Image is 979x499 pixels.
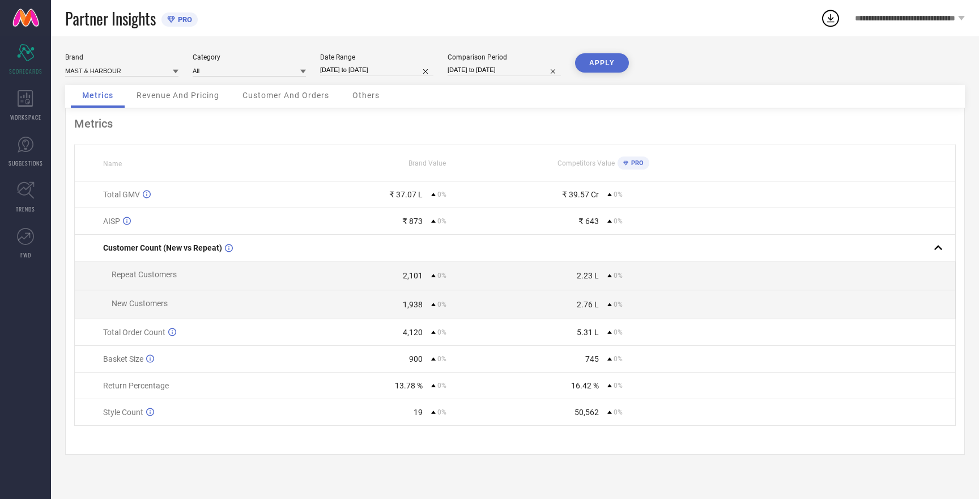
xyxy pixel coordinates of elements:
[193,53,306,61] div: Category
[82,91,113,100] span: Metrics
[408,159,446,167] span: Brand Value
[571,381,599,390] div: 16.42 %
[614,217,623,225] span: 0%
[437,301,446,308] span: 0%
[112,270,177,279] span: Repeat Customers
[16,205,35,213] span: TRENDS
[578,217,599,226] div: ₹ 643
[448,53,561,61] div: Comparison Period
[577,271,599,280] div: 2.23 L
[437,408,446,416] span: 0%
[414,408,423,417] div: 19
[403,300,423,309] div: 1,938
[103,160,122,168] span: Name
[437,382,446,390] span: 0%
[403,271,423,280] div: 2,101
[574,408,599,417] div: 50,562
[614,328,623,336] span: 0%
[103,217,120,226] span: AISP
[437,191,446,198] span: 0%
[614,355,623,363] span: 0%
[628,159,644,167] span: PRO
[614,272,623,280] span: 0%
[103,354,143,363] span: Basket Size
[437,272,446,280] span: 0%
[103,190,140,199] span: Total GMV
[137,91,219,100] span: Revenue And Pricing
[614,408,623,416] span: 0%
[320,53,433,61] div: Date Range
[395,381,423,390] div: 13.78 %
[20,251,31,259] span: FWD
[614,191,623,198] span: 0%
[65,7,156,30] span: Partner Insights
[403,328,423,337] div: 4,120
[175,15,192,24] span: PRO
[577,300,599,309] div: 2.76 L
[562,190,599,199] div: ₹ 39.57 Cr
[389,190,423,199] div: ₹ 37.07 L
[103,408,143,417] span: Style Count
[242,91,329,100] span: Customer And Orders
[112,299,168,308] span: New Customers
[320,64,433,76] input: Select date range
[352,91,380,100] span: Others
[65,53,178,61] div: Brand
[448,64,561,76] input: Select comparison period
[557,159,615,167] span: Competitors Value
[103,328,165,337] span: Total Order Count
[614,301,623,308] span: 0%
[577,328,599,337] div: 5.31 L
[575,53,629,73] button: APPLY
[614,382,623,390] span: 0%
[402,217,423,226] div: ₹ 873
[8,159,43,167] span: SUGGESTIONS
[103,243,222,252] span: Customer Count (New vs Repeat)
[437,355,446,363] span: 0%
[9,67,42,75] span: SCORECARDS
[10,113,41,121] span: WORKSPACE
[437,328,446,336] span: 0%
[585,354,599,363] div: 745
[103,381,169,390] span: Return Percentage
[74,117,956,130] div: Metrics
[820,8,841,28] div: Open download list
[409,354,423,363] div: 900
[437,217,446,225] span: 0%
